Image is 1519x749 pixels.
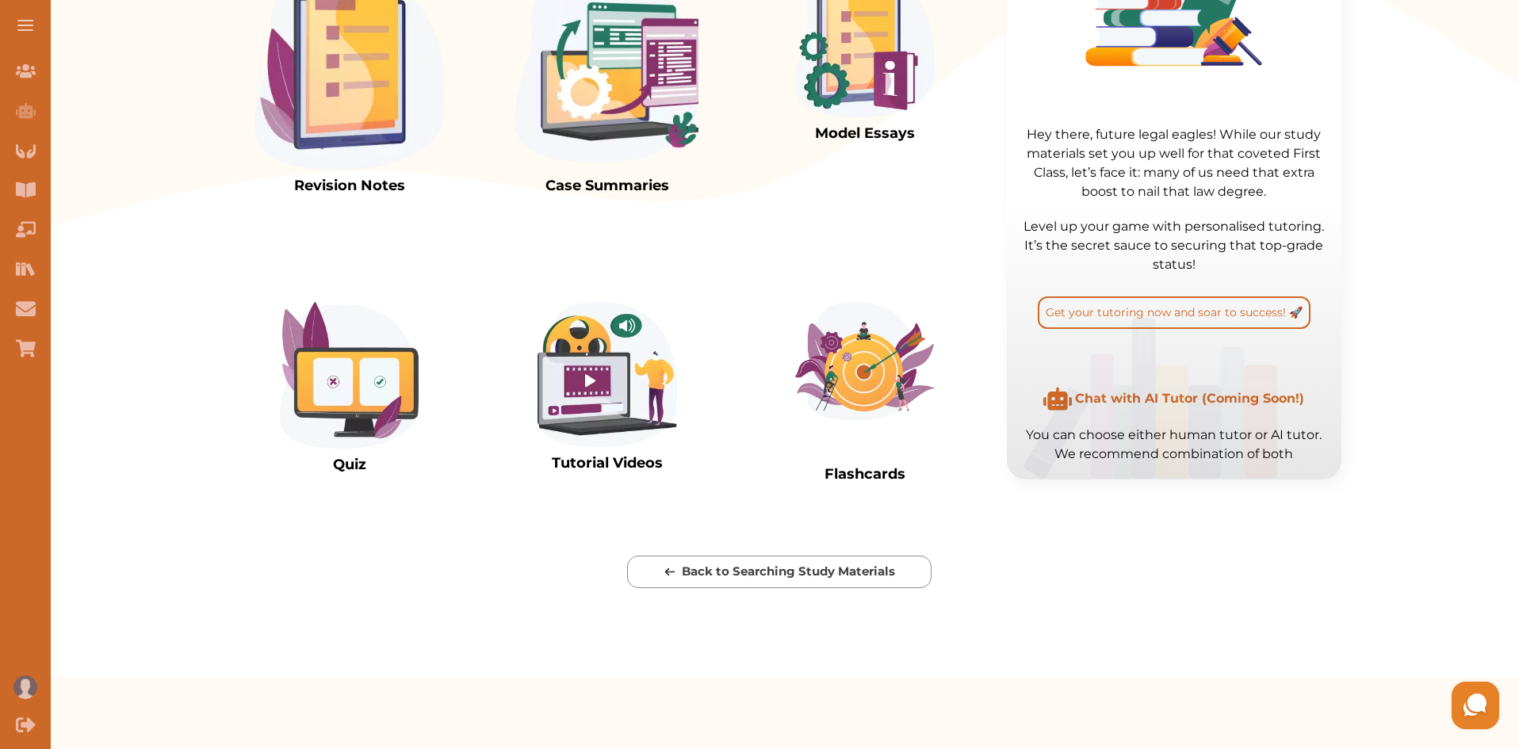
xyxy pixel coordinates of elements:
[795,123,935,144] p: Model Essays
[254,175,445,197] p: Revision Notes
[538,453,677,474] p: Tutorial Videos
[658,563,901,581] p: Back to Searching Study Materials
[1023,318,1277,480] img: BhZmPIAAAAASUVORK5CYII=
[13,675,37,699] img: User profile
[1023,217,1326,274] p: Level up your game with personalised tutoring. It’s the secret sauce to securing that top-grade s...
[512,175,702,197] p: Case Summaries
[795,464,935,485] p: Flashcards
[1138,678,1503,733] iframe: HelpCrunch
[664,567,675,576] img: arrow
[1023,125,1326,201] p: Hey there, future legal eagles! While our study materials set you up well for that coveted First ...
[280,454,419,476] p: Quiz
[627,556,932,588] button: [object Object]
[1038,296,1310,329] button: Get your tutoring now and soar to success! 🚀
